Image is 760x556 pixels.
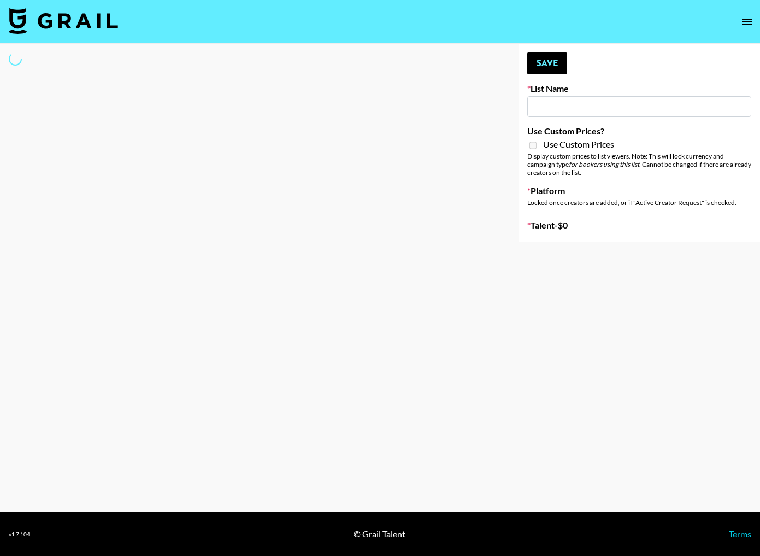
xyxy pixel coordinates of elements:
label: Talent - $ 0 [527,220,751,231]
div: © Grail Talent [354,529,405,540]
label: Use Custom Prices? [527,126,751,137]
div: Display custom prices to list viewers. Note: This will lock currency and campaign type . Cannot b... [527,152,751,177]
a: Terms [729,529,751,539]
img: Grail Talent [9,8,118,34]
button: Save [527,52,567,74]
button: open drawer [736,11,758,33]
label: List Name [527,83,751,94]
span: Use Custom Prices [543,139,614,150]
div: Locked once creators are added, or if "Active Creator Request" is checked. [527,198,751,207]
em: for bookers using this list [569,160,639,168]
div: v 1.7.104 [9,531,30,538]
label: Platform [527,185,751,196]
